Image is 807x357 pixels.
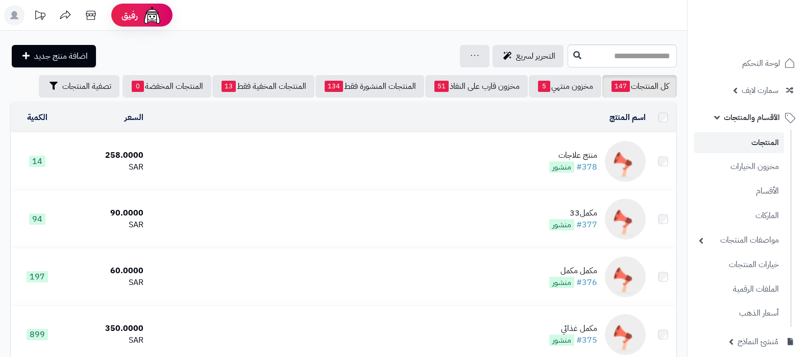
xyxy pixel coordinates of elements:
div: SAR [68,219,144,231]
img: ai-face.png [142,5,162,26]
a: #378 [576,161,597,173]
a: الماركات [694,205,784,227]
a: تحديثات المنصة [27,5,53,28]
span: تصفية المنتجات [62,80,111,92]
span: رفيق [121,9,138,21]
a: لوحة التحكم [694,51,801,76]
span: الأقسام والمنتجات [724,110,780,125]
a: مخزون منتهي5 [529,75,601,98]
div: مكمل33 [549,207,597,219]
div: مكمل غذائي [549,323,597,335]
img: مكمل مكمل [605,256,646,297]
a: الكمية [27,111,47,124]
span: مُنشئ النماذج [738,335,778,349]
div: مكمل مكمل [549,265,597,277]
a: خيارات المنتجات [694,254,784,276]
span: التحرير لسريع [516,50,555,62]
span: 94 [29,213,45,225]
span: 197 [27,271,48,282]
a: مخزون قارب على النفاذ51 [425,75,528,98]
span: 51 [434,81,449,92]
div: SAR [68,277,144,289]
span: 147 [612,81,630,92]
a: السعر [125,111,143,124]
a: #375 [576,334,597,346]
div: 90.0000 [68,207,144,219]
span: منشور [549,161,574,173]
img: logo-2.png [738,26,797,47]
span: 899 [27,329,48,340]
a: #377 [576,219,597,231]
span: لوحة التحكم [742,56,780,70]
a: اضافة منتج جديد [12,45,96,67]
a: #376 [576,276,597,289]
a: المنتجات [694,132,784,153]
a: التحرير لسريع [493,45,564,67]
img: مكمل33 [605,199,646,240]
span: 5 [538,81,550,92]
div: 350.0000 [68,323,144,335]
a: الملفات الرقمية [694,278,784,300]
img: مكمل غذائي [605,314,646,355]
img: منتج علاجات [605,141,646,182]
div: SAR [68,335,144,346]
div: 60.0000 [68,265,144,277]
a: المنتجات المخفية فقط13 [212,75,314,98]
a: المنتجات المنشورة فقط134 [315,75,424,98]
a: اسم المنتج [609,111,646,124]
div: SAR [68,161,144,173]
a: المنتجات المخفضة0 [123,75,211,98]
a: الأقسام [694,180,784,202]
a: مواصفات المنتجات [694,229,784,251]
span: منشور [549,277,574,288]
a: كل المنتجات147 [602,75,677,98]
button: تصفية المنتجات [39,75,119,98]
span: 0 [132,81,144,92]
span: 13 [222,81,236,92]
span: منشور [549,219,574,230]
div: 258.0000 [68,150,144,161]
span: 14 [29,156,45,167]
span: اضافة منتج جديد [34,50,88,62]
span: 134 [325,81,343,92]
div: منتج علاجات [549,150,597,161]
a: مخزون الخيارات [694,156,784,178]
a: أسعار الذهب [694,302,784,324]
span: سمارت لايف [742,83,778,98]
span: منشور [549,335,574,346]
